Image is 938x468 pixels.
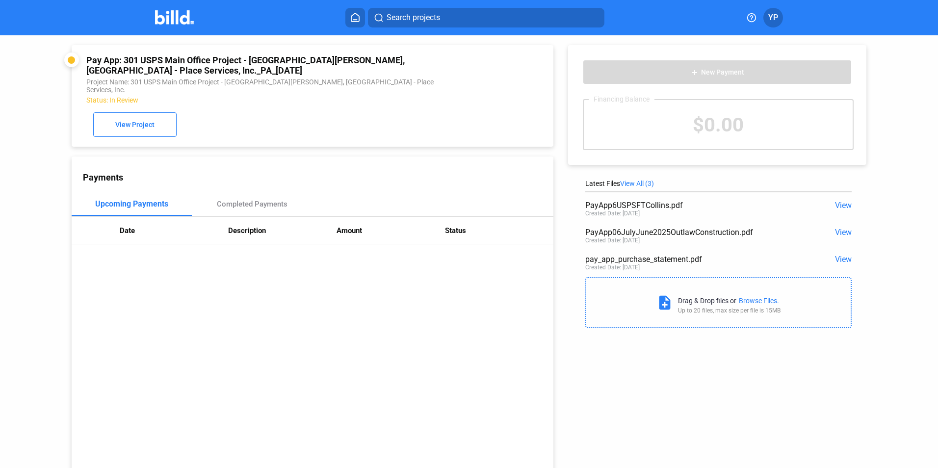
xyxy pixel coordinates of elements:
th: Description [228,217,337,244]
div: Payments [83,172,553,182]
div: PayApp6USPSFTCollins.pdf [585,201,799,210]
div: Project Name: 301 USPS Main Office Project - [GEOGRAPHIC_DATA][PERSON_NAME], [GEOGRAPHIC_DATA] - ... [86,78,448,94]
div: Latest Files [585,180,852,187]
span: YP [768,12,778,24]
div: pay_app_purchase_statement.pdf [585,255,799,264]
div: Created Date: [DATE] [585,264,640,271]
th: Date [120,217,228,244]
div: Completed Payments [217,200,287,208]
span: View [835,201,852,210]
span: Search projects [387,12,440,24]
div: $0.00 [584,100,853,149]
div: Upcoming Payments [95,199,168,208]
th: Amount [337,217,445,244]
div: PayApp06JulyJune2025OutlawConstruction.pdf [585,228,799,237]
div: Drag & Drop files or [678,297,736,305]
img: Billd Company Logo [155,10,194,25]
div: Financing Balance [589,95,654,103]
div: Status: In Review [86,96,448,104]
span: View [835,255,852,264]
button: New Payment [583,60,852,84]
th: Status [445,217,553,244]
span: New Payment [701,69,744,77]
div: Created Date: [DATE] [585,210,640,217]
mat-icon: add [691,69,699,77]
span: View [835,228,852,237]
div: Browse Files. [739,297,779,305]
div: Up to 20 files, max size per file is 15MB [678,307,781,314]
span: View Project [115,121,155,129]
div: Pay App: 301 USPS Main Office Project - [GEOGRAPHIC_DATA][PERSON_NAME], [GEOGRAPHIC_DATA] - Place... [86,55,448,76]
div: Created Date: [DATE] [585,237,640,244]
button: View Project [93,112,177,137]
span: View All (3) [620,180,654,187]
button: YP [763,8,783,27]
mat-icon: note_add [656,294,673,311]
button: Search projects [368,8,604,27]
